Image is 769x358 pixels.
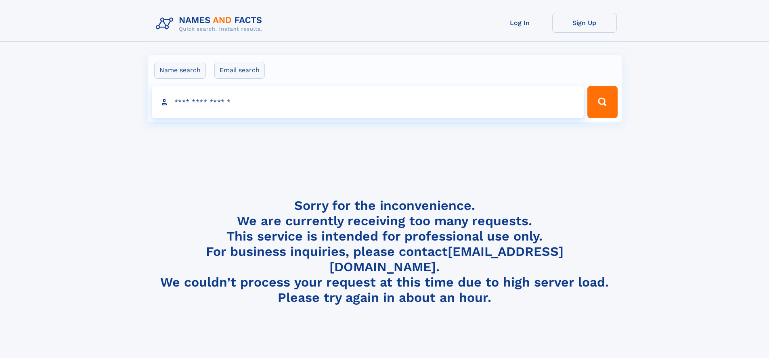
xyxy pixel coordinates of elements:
[552,13,617,33] a: Sign Up
[587,86,617,118] button: Search Button
[214,62,265,79] label: Email search
[488,13,552,33] a: Log In
[153,198,617,306] h4: Sorry for the inconvenience. We are currently receiving too many requests. This service is intend...
[154,62,206,79] label: Name search
[153,13,269,35] img: Logo Names and Facts
[329,244,564,274] a: [EMAIL_ADDRESS][DOMAIN_NAME]
[152,86,584,118] input: search input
